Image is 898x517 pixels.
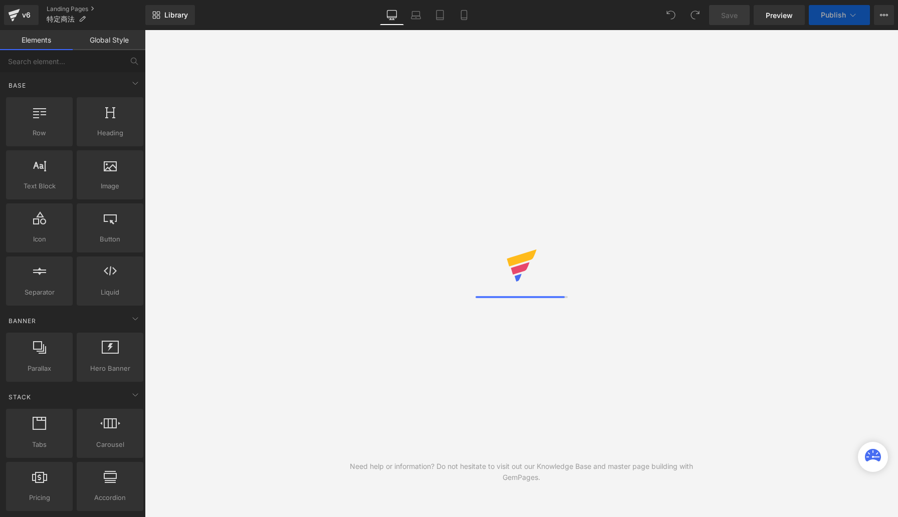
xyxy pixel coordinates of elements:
[9,181,70,191] span: Text Block
[685,5,705,25] button: Redo
[8,392,32,402] span: Stack
[80,128,140,138] span: Heading
[80,492,140,503] span: Accordion
[4,5,39,25] a: v6
[145,5,195,25] a: New Library
[333,461,710,483] div: Need help or information? Do not hesitate to visit out our Knowledge Base and master page buildin...
[661,5,681,25] button: Undo
[766,10,793,21] span: Preview
[404,5,428,25] a: Laptop
[80,363,140,374] span: Hero Banner
[9,439,70,450] span: Tabs
[80,181,140,191] span: Image
[754,5,805,25] a: Preview
[20,9,33,22] div: v6
[47,5,145,13] a: Landing Pages
[9,234,70,244] span: Icon
[380,5,404,25] a: Desktop
[9,363,70,374] span: Parallax
[80,439,140,450] span: Carousel
[809,5,870,25] button: Publish
[9,128,70,138] span: Row
[80,287,140,298] span: Liquid
[721,10,738,21] span: Save
[821,11,846,19] span: Publish
[874,5,894,25] button: More
[8,81,27,90] span: Base
[80,234,140,244] span: Button
[47,15,75,23] span: 特定商法
[428,5,452,25] a: Tablet
[164,11,188,20] span: Library
[9,287,70,298] span: Separator
[8,316,37,326] span: Banner
[9,492,70,503] span: Pricing
[73,30,145,50] a: Global Style
[452,5,476,25] a: Mobile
